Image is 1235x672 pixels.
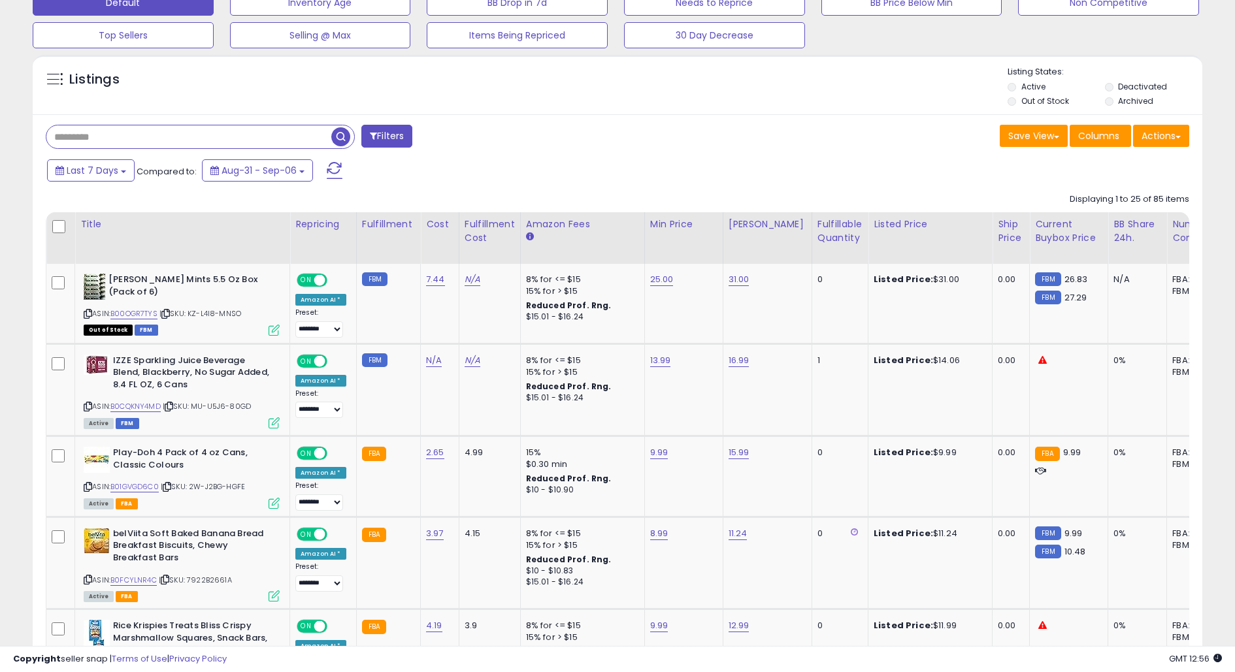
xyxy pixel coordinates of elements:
[112,652,167,665] a: Terms of Use
[874,527,933,539] b: Listed Price:
[1113,447,1157,458] div: 0%
[362,353,387,367] small: FBM
[1113,528,1157,539] div: 0%
[84,620,110,646] img: 41oI+sxY2CL._SL40_.jpg
[137,165,197,178] span: Compared to:
[159,575,232,585] span: | SKU: 7922B2661A
[295,375,346,387] div: Amazon AI *
[1172,632,1215,643] div: FBM: 1
[526,528,634,539] div: 8% for <= $15
[295,562,346,592] div: Preset:
[817,528,858,539] div: 0
[874,619,933,632] b: Listed Price:
[325,275,346,286] span: OFF
[325,448,346,459] span: OFF
[874,217,987,231] div: Listed Price
[1172,355,1215,366] div: FBA: 0
[426,354,442,367] a: N/A
[650,217,717,231] div: Min Price
[526,392,634,404] div: $15.01 - $16.24
[465,354,480,367] a: N/A
[108,274,267,301] b: [PERSON_NAME] Mints 5.5 Oz Box (Pack of 6)
[427,22,608,48] button: Items Being Repriced
[84,274,280,334] div: ASIN:
[526,473,612,484] b: Reduced Prof. Rng.
[526,485,634,496] div: $10 - $10.90
[998,528,1019,539] div: 0.00
[1064,291,1087,304] span: 27.29
[295,481,346,511] div: Preset:
[1169,652,1222,665] span: 2025-09-14 12:56 GMT
[526,355,634,366] div: 8% for <= $15
[110,308,157,319] a: B00OGR7TYS
[295,308,346,338] div: Preset:
[110,481,159,492] a: B01GVGD6C0
[84,528,280,600] div: ASIN:
[998,355,1019,366] div: 0.00
[298,448,314,459] span: ON
[169,652,227,665] a: Privacy Policy
[13,652,61,665] strong: Copyright
[325,355,346,366] span: OFF
[362,620,386,634] small: FBA
[874,274,982,285] div: $31.00
[298,621,314,632] span: ON
[1078,129,1119,142] span: Columns
[729,446,749,459] a: 15.99
[526,566,634,577] div: $10 - $10.83
[874,620,982,632] div: $11.99
[1000,125,1068,147] button: Save View
[84,418,114,429] span: All listings currently available for purchase on Amazon
[84,274,105,300] img: 515WGK-QGgL._SL40_.jpg
[874,355,982,366] div: $14.06
[1070,193,1189,206] div: Displaying 1 to 25 of 85 items
[161,481,245,492] span: | SKU: 2W-J2BG-HGFE
[110,575,157,586] a: B0FCYLNR4C
[998,620,1019,632] div: 0.00
[729,527,748,540] a: 11.24
[526,447,634,458] div: 15%
[1035,291,1061,304] small: FBM
[729,217,806,231] div: [PERSON_NAME]
[1064,273,1088,285] span: 26.83
[465,447,510,458] div: 4.99
[84,591,114,602] span: All listings currently available for purchase on Amazon
[116,418,139,429] span: FBM
[113,528,272,568] b: belViita Soft Baked Banana Bread Breakfast Biscuits, Chewy Breakfast Bars
[1008,66,1202,78] p: Listing States:
[1070,125,1131,147] button: Columns
[1172,217,1220,245] div: Num of Comp.
[650,354,671,367] a: 13.99
[163,401,251,411] span: | SKU: MU-U5J6-80GD
[362,447,386,461] small: FBA
[526,217,639,231] div: Amazon Fees
[817,620,858,632] div: 0
[47,159,135,182] button: Last 7 Days
[526,577,634,588] div: $15.01 - $16.24
[1172,285,1215,297] div: FBM: 6
[526,274,634,285] div: 8% for <= $15
[998,217,1024,245] div: Ship Price
[110,401,161,412] a: B0CQKNY4MD
[465,620,510,632] div: 3.9
[33,22,214,48] button: Top Sellers
[13,653,227,665] div: seller snap | |
[526,381,612,392] b: Reduced Prof. Rng.
[1172,620,1215,632] div: FBA: 2
[426,527,444,540] a: 3.97
[426,619,442,632] a: 4.19
[295,467,346,479] div: Amazon AI *
[1021,95,1069,106] label: Out of Stock
[362,528,386,542] small: FBA
[874,447,982,458] div: $9.99
[526,554,612,565] b: Reduced Prof. Rng.
[526,620,634,632] div: 8% for <= $15
[1118,81,1167,92] label: Deactivated
[1133,125,1189,147] button: Actions
[361,125,412,148] button: Filters
[1118,95,1153,106] label: Archived
[1064,527,1083,539] span: 9.99
[84,447,280,507] div: ASIN:
[1021,81,1046,92] label: Active
[1064,545,1086,558] span: 10.48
